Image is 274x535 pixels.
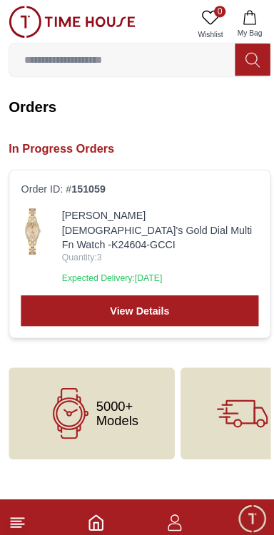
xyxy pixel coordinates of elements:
a: [PERSON_NAME] [DEMOGRAPHIC_DATA]'s Gold Dial Multi Fn Watch -K24604-GCCI [61,204,253,247]
span: My Bag [227,27,263,38]
span: 151059 [70,180,103,191]
span: Quantity: 3 [61,247,253,258]
img: ... [9,6,133,37]
h2: In Progress Orders [9,138,265,155]
a: View Details [21,290,253,320]
span: 0 [210,6,221,17]
div: Chat Widget [232,493,263,524]
a: 0Wishlist [188,6,224,42]
h2: Orders [9,95,265,115]
span: Wishlist [188,29,224,39]
span: Order ID: # [21,178,103,193]
img: ... [21,204,44,250]
span: 5000+ Models [94,391,136,419]
button: My Bag [224,6,265,42]
p: Expected Delivery: [DATE] [61,267,253,278]
a: Home [86,504,103,521]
